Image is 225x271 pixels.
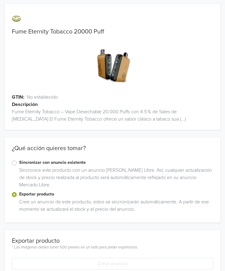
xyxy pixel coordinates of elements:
[5,108,220,123] div: Fume Eternity Tobacco – Vape Desechable 20.000 Puffs con 4.5 % de Sales de [MEDICAL_DATA] El Fume...
[12,93,24,101] span: GTIN:
[17,167,213,191] div: Sincronice este producto con un anuncio [PERSON_NAME] Libre. Así, cualquier actualización de stoc...
[12,28,104,35] a: Fume Eternity Tobacco 20000 Puff
[90,43,136,89] img: product_image
[12,245,138,251] div: * Las imágenes deben tener 500 píxeles en un lado para poder exportarlas.
[12,258,213,269] button: Crear anuncio
[12,237,138,245] div: Exportar producto
[19,159,213,166] label: Sincronizar con anuncio existente
[17,198,213,215] div: Cree un anuncio de este producto, estos se sincronizarán automáticamente. A partir de ese momento...
[27,93,58,101] span: No establecido
[5,145,220,159] div: ¿Qué acción quieres tomar?
[19,191,213,198] label: Exportar producto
